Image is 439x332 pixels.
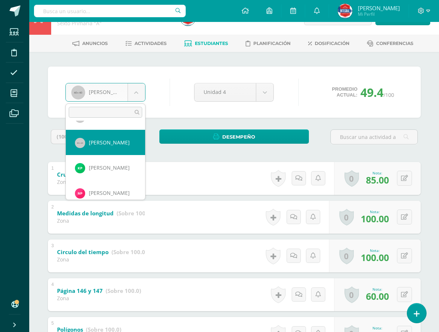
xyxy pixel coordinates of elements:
[75,188,85,199] img: 62849cacf3b30a0d385bdfcbae7a4eca.png
[75,163,85,173] img: 91b29bcea7006a561710411bb78689c1.png
[75,138,85,148] img: 40x40
[89,189,130,196] span: [PERSON_NAME]
[89,164,130,171] span: [PERSON_NAME]
[89,139,130,146] span: [PERSON_NAME]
